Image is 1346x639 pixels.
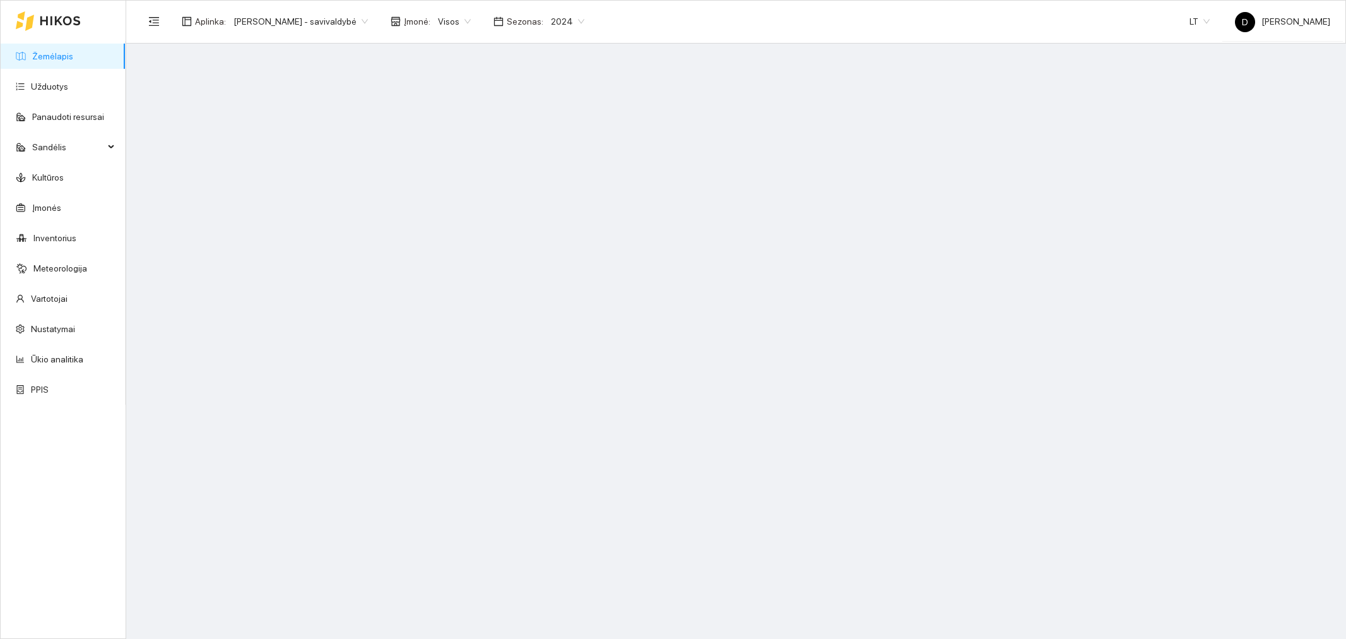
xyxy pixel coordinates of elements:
a: Meteorologija [33,263,87,273]
span: 2024 [551,12,584,31]
span: Donatas Klimkevičius - savivaldybė [233,12,368,31]
a: Žemėlapis [32,51,73,61]
a: Nustatymai [31,324,75,334]
span: layout [182,16,192,27]
span: shop [391,16,401,27]
span: [PERSON_NAME] [1235,16,1330,27]
a: Kultūros [32,172,64,182]
span: Įmonė : [404,15,430,28]
a: Vartotojai [31,294,68,304]
a: Panaudoti resursai [32,112,104,122]
span: calendar [493,16,504,27]
span: Sandėlis [32,134,104,160]
a: Užduotys [31,81,68,92]
span: Visos [438,12,471,31]
span: D [1242,12,1248,32]
a: Ūkio analitika [31,354,83,364]
span: Aplinka : [195,15,226,28]
span: Sezonas : [507,15,543,28]
a: PPIS [31,385,49,395]
a: Įmonės [32,203,61,213]
button: menu-fold [141,9,167,34]
a: Inventorius [33,233,76,243]
span: menu-fold [148,16,160,27]
span: LT [1190,12,1210,31]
